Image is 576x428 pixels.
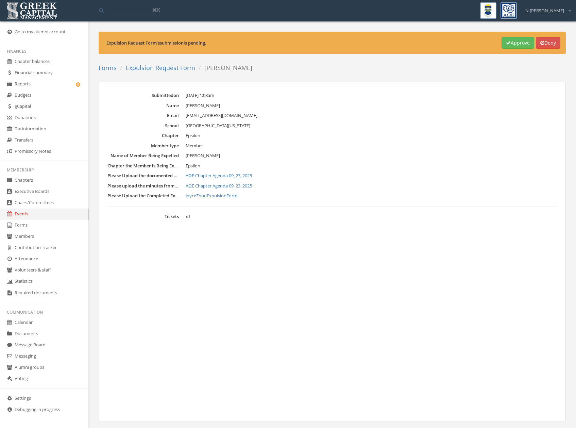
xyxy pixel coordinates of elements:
a: JoyceZhouExpulsionForm [186,193,557,199]
dd: [EMAIL_ADDRESS][DOMAIN_NAME] [186,112,557,119]
dt: Please Upload the Completed Expulsion Request Form. [107,193,179,199]
a: Forms [99,64,117,72]
a: AΩE Chapter Agenda 09_23_2025 [186,183,557,190]
dd: Member [186,143,557,149]
dt: Submitted on [107,92,179,99]
a: Expulsion Request Form [126,64,195,72]
span: N [PERSON_NAME] [525,7,564,14]
dt: Email [107,112,179,119]
span: Epsilon [186,163,200,169]
span: [DATE] 1:08am [186,92,214,98]
dt: School [107,122,179,129]
span: ⌘K [152,6,160,13]
dt: Please Upload the documented evidence on why the chapter voted to expel this member [107,172,179,179]
dd: [PERSON_NAME] [186,102,557,109]
dt: Member type [107,143,179,149]
button: Deny [536,37,560,49]
dt: Name of Member Being Expelled [107,152,179,159]
dt: Please upload the minutes from when the chapter voted to expel this member [107,183,179,189]
span: [PERSON_NAME] [186,152,220,159]
dd: x 1 [186,213,557,220]
div: N [PERSON_NAME] [521,2,571,14]
dt: Tickets [107,213,179,220]
dt: Chapter [107,132,179,139]
li: [PERSON_NAME] [195,64,252,72]
a: AΩE Chapter Agenda 09_23_2025 [186,172,557,179]
dd: Epsilon [186,132,557,139]
dt: Chapter the Member is Being Expelled From [107,163,179,169]
button: Approve [502,37,534,49]
dd: [GEOGRAPHIC_DATA][US_STATE] [186,122,557,129]
dt: Name [107,102,179,109]
div: Expulsion Request Form 's submission is pending. [106,40,502,46]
